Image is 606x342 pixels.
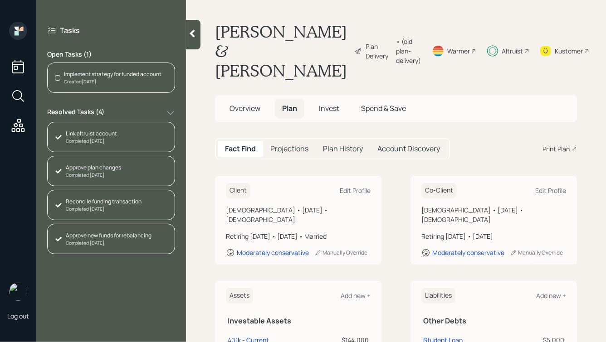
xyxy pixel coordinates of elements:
[421,231,566,241] div: Retiring [DATE] • [DATE]
[542,144,570,154] div: Print Plan
[66,164,121,172] div: Approve plan changes
[270,145,308,153] h5: Projections
[66,172,121,178] div: Completed [DATE]
[361,103,406,113] span: Spend & Save
[502,46,523,56] div: Altruist
[230,103,260,113] span: Overview
[535,186,566,195] div: Edit Profile
[421,205,566,224] div: [DEMOGRAPHIC_DATA] • [DATE] • [DEMOGRAPHIC_DATA]
[237,248,309,257] div: Moderately conservative
[226,231,371,241] div: Retiring [DATE] • [DATE] • Married
[215,22,347,81] h1: [PERSON_NAME] & [PERSON_NAME]
[47,50,175,59] label: Open Tasks ( 1 )
[7,312,29,320] div: Log out
[225,145,256,153] h5: Fact Find
[510,249,563,256] div: Manually Override
[377,145,440,153] h5: Account Discovery
[9,283,27,301] img: hunter_neumayer.jpg
[66,231,151,240] div: Approve new funds for rebalancing
[282,103,297,113] span: Plan
[47,107,104,118] label: Resolved Tasks ( 4 )
[396,37,421,65] div: • (old plan-delivery)
[319,103,339,113] span: Invest
[228,317,369,325] h5: Investable Assets
[555,46,583,56] div: Kustomer
[66,197,142,206] div: Reconcile funding transaction
[432,248,504,257] div: Moderately conservative
[323,145,363,153] h5: Plan History
[226,288,253,303] h6: Assets
[421,288,455,303] h6: Liabilities
[66,138,117,145] div: Completed [DATE]
[314,249,367,256] div: Manually Override
[421,183,457,198] h6: Co-Client
[60,25,80,35] label: Tasks
[340,186,371,195] div: Edit Profile
[64,78,161,85] div: Created [DATE]
[366,42,391,61] div: Plan Delivery
[536,291,566,300] div: Add new +
[66,206,142,212] div: Completed [DATE]
[341,291,371,300] div: Add new +
[66,130,117,138] div: Link altruist account
[64,70,161,78] div: Implement strategy for funded account
[66,240,151,246] div: Completed [DATE]
[423,317,564,325] h5: Other Debts
[226,183,250,198] h6: Client
[447,46,470,56] div: Warmer
[226,205,371,224] div: [DEMOGRAPHIC_DATA] • [DATE] • [DEMOGRAPHIC_DATA]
